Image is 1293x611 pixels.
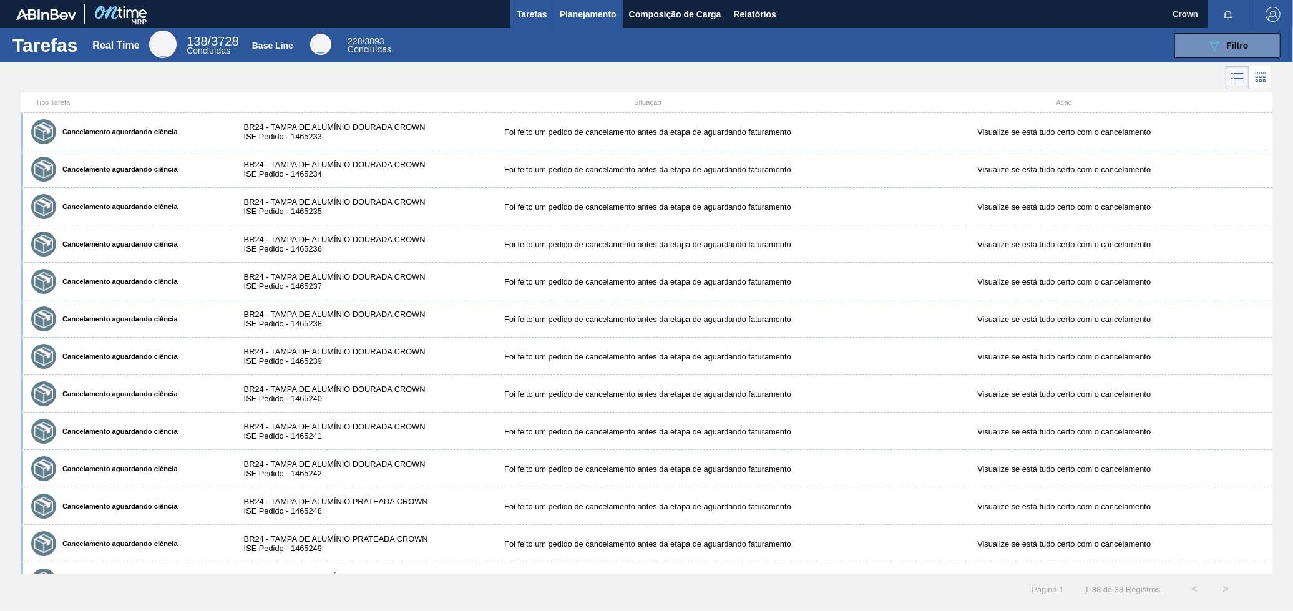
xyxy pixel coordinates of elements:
[1266,7,1281,22] img: Logout
[439,202,856,212] div: Foi feito um pedido de cancelamento antes da etapa de aguardando faturamento
[439,352,856,361] div: Foi feito um pedido de cancelamento antes da etapa de aguardando faturamento
[187,34,207,48] span: 138
[560,7,617,22] span: Planejamento
[23,99,232,106] div: Tipo Tarefa
[856,202,1272,212] div: Visualize se está tudo certo com o cancelamento
[252,41,293,51] div: Base Line
[232,122,440,141] div: BR24 - TAMPA DE ALUMÍNIO DOURADA CROWN ISE Pedido - 1465233
[56,203,178,210] label: Cancelamento aguardando ciência
[187,36,238,55] div: Real Time
[439,127,856,137] div: Foi feito um pedido de cancelamento antes da etapa de aguardando faturamento
[232,235,440,253] div: BR24 - TAMPA DE ALUMÍNIO DOURADA CROWN ISE Pedido - 1465236
[56,428,178,435] label: Cancelamento aguardando ciência
[856,464,1272,474] div: Visualize se está tudo certo com o cancelamento
[348,37,391,54] div: Base Line
[856,352,1272,361] div: Visualize se está tudo certo com o cancelamento
[1249,66,1272,89] div: Visão em Cards
[1210,574,1241,605] button: >
[856,127,1272,137] div: Visualize se está tudo certo com o cancelamento
[149,31,177,58] div: Real Time
[187,46,230,56] span: Concluídas
[232,310,440,328] div: BR24 - TAMPA DE ALUMÍNIO DOURADA CROWN ISE Pedido - 1465238
[56,278,178,285] label: Cancelamento aguardando ciência
[734,7,776,22] span: Relatórios
[439,389,856,399] div: Foi feito um pedido de cancelamento antes da etapa de aguardando faturamento
[56,128,178,135] label: Cancelamento aguardando ciência
[856,277,1272,286] div: Visualize se está tudo certo com o cancelamento
[439,464,856,474] div: Foi feito um pedido de cancelamento antes da etapa de aguardando faturamento
[856,389,1272,399] div: Visualize se está tudo certo com o cancelamento
[856,502,1272,511] div: Visualize se está tudo certo com o cancelamento
[1174,33,1281,58] button: Filtro
[856,165,1272,174] div: Visualize se está tudo certo com o cancelamento
[856,240,1272,249] div: Visualize se está tudo certo com o cancelamento
[56,315,178,323] label: Cancelamento aguardando ciência
[856,99,1272,106] div: Ação
[56,165,178,173] label: Cancelamento aguardando ciência
[856,539,1272,549] div: Visualize se está tudo certo com o cancelamento
[56,240,178,248] label: Cancelamento aguardando ciência
[439,165,856,174] div: Foi feito um pedido de cancelamento antes da etapa de aguardando faturamento
[439,277,856,286] div: Foi feito um pedido de cancelamento antes da etapa de aguardando faturamento
[16,9,76,20] img: TNhmsLtSVTkK8tSr43FrP2fwEKptu5GPRR3wAAAABJRU5ErkJggg==
[232,534,440,553] div: BR24 - TAMPA DE ALUMÍNIO PRATEADA CROWN ISE Pedido - 1465249
[232,384,440,403] div: BR24 - TAMPA DE ALUMÍNIO DOURADA CROWN ISE Pedido - 1465240
[439,502,856,511] div: Foi feito um pedido de cancelamento antes da etapa de aguardando faturamento
[92,40,139,51] div: Real Time
[1179,574,1210,605] button: <
[856,315,1272,324] div: Visualize se está tudo certo com o cancelamento
[348,36,362,46] span: 228
[439,427,856,436] div: Foi feito um pedido de cancelamento antes da etapa de aguardando faturamento
[56,390,178,398] label: Cancelamento aguardando ciência
[232,197,440,216] div: BR24 - TAMPA DE ALUMÍNIO DOURADA CROWN ISE Pedido - 1465235
[1208,6,1248,23] button: Notificações
[1083,585,1160,594] span: 1 - 38 de 38 Registros
[232,160,440,178] div: BR24 - TAMPA DE ALUMÍNIO DOURADA CROWN ISE Pedido - 1465234
[232,572,440,590] div: BR24 - TAMPA DE ALUMÍNIO PRATEADA CROWN ISE Pedido - 1465250
[517,7,547,22] span: Tarefas
[310,34,331,55] div: Base Line
[856,427,1272,436] div: Visualize se está tudo certo com o cancelamento
[439,315,856,324] div: Foi feito um pedido de cancelamento antes da etapa de aguardando faturamento
[232,272,440,291] div: BR24 - TAMPA DE ALUMÍNIO DOURADA CROWN ISE Pedido - 1465237
[348,44,391,54] span: Concluídas
[187,34,238,48] span: / 3728
[439,539,856,549] div: Foi feito um pedido de cancelamento antes da etapa de aguardando faturamento
[56,540,178,547] label: Cancelamento aguardando ciência
[232,422,440,441] div: BR24 - TAMPA DE ALUMÍNIO DOURADA CROWN ISE Pedido - 1465241
[629,7,721,22] span: Composição de Carga
[1032,585,1063,594] span: Página : 1
[232,497,440,516] div: BR24 - TAMPA DE ALUMÍNIO PRATEADA CROWN ISE Pedido - 1465248
[56,353,178,360] label: Cancelamento aguardando ciência
[56,465,178,472] label: Cancelamento aguardando ciência
[232,347,440,366] div: BR24 - TAMPA DE ALUMÍNIO DOURADA CROWN ISE Pedido - 1465239
[1226,66,1249,89] div: Visão em Lista
[348,36,384,46] span: / 3893
[56,502,178,510] label: Cancelamento aguardando ciência
[439,240,856,249] div: Foi feito um pedido de cancelamento antes da etapa de aguardando faturamento
[232,459,440,478] div: BR24 - TAMPA DE ALUMÍNIO DOURADA CROWN ISE Pedido - 1465242
[439,99,856,106] div: Situação
[1227,41,1249,51] span: Filtro
[12,38,78,52] h1: Tarefas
